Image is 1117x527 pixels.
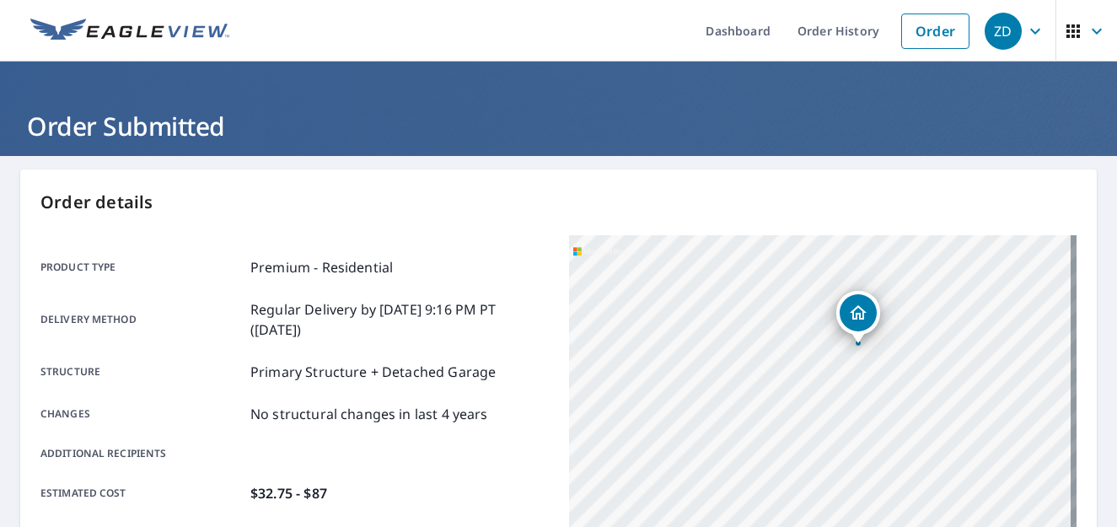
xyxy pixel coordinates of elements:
p: Structure [40,362,244,382]
div: ZD [985,13,1022,50]
p: Delivery method [40,299,244,340]
div: Dropped pin, building 1, Residential property, 4264 Old Forest Rd Memphis, TN 38125 [836,291,880,343]
p: Premium - Residential [250,257,393,277]
p: Primary Structure + Detached Garage [250,362,496,382]
h1: Order Submitted [20,109,1097,143]
p: Order details [40,190,1077,215]
p: Estimated cost [40,483,244,503]
p: $32.75 - $87 [250,483,327,503]
a: Order [901,13,969,49]
p: Additional recipients [40,446,244,461]
p: Regular Delivery by [DATE] 9:16 PM PT ([DATE]) [250,299,549,340]
p: Product type [40,257,244,277]
img: EV Logo [30,19,229,44]
p: No structural changes in last 4 years [250,404,488,424]
p: Changes [40,404,244,424]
